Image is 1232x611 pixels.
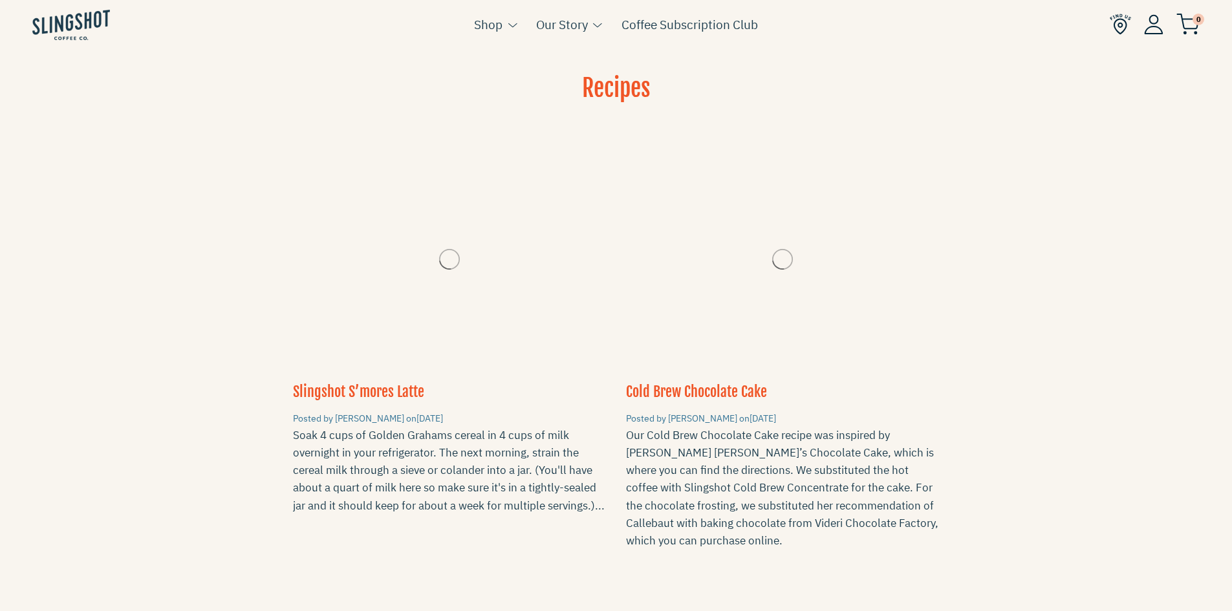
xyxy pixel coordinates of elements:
[1144,14,1163,34] img: Account
[626,413,776,424] small: Posted by [PERSON_NAME] on
[293,383,424,400] a: Slingshot S’mores Latte
[582,74,651,103] a: Recipes
[714,445,888,460] span: [PERSON_NAME]’s Chocolate Cake
[536,15,588,34] a: Our Story
[416,413,443,424] time: [DATE]
[293,413,443,424] small: Posted by [PERSON_NAME] on
[293,427,607,515] a: Soak 4 cups of Golden Grahams cereal in 4 cups of milk overnight in your refrigerator.⁠ The next ...
[626,427,940,550] a: Our Cold Brew Chocolate Cake recipe was inspired by [PERSON_NAME][PERSON_NAME]’s Chocolate Cake, ...
[621,15,758,34] a: Coffee Subscription Club
[626,428,890,460] span: Our Cold Brew Chocolate Cake recipe was inspired by [PERSON_NAME]
[1193,14,1204,25] span: 0
[1176,14,1200,35] img: cart
[474,15,503,34] a: Shop
[626,383,767,400] a: Cold Brew Chocolate Cake
[1176,17,1200,32] a: 0
[750,413,776,424] time: [DATE]
[1110,14,1131,35] img: Find Us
